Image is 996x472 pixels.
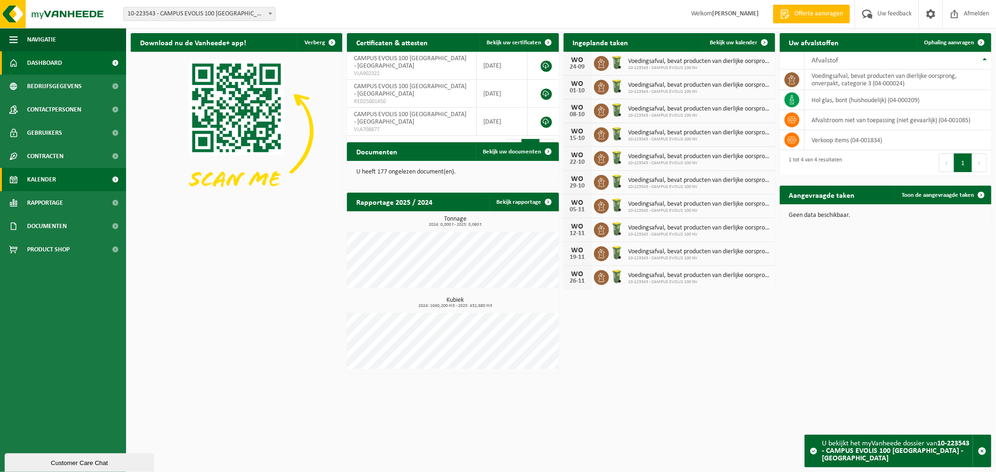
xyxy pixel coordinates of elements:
[354,70,469,77] span: VLA902322
[347,33,437,51] h2: Certificaten & attesten
[789,212,982,219] p: Geen data beschikbaar.
[476,142,558,161] a: Bekijk uw documenten
[352,297,558,308] h3: Kubiek
[568,135,587,142] div: 15-10
[629,65,770,71] span: 10-223543 - CAMPUS EVOLIS 100 NV
[354,98,469,105] span: RED25001450
[27,168,56,191] span: Kalender
[702,33,774,52] a: Bekijk uw kalender
[924,40,974,46] span: Ophaling aanvragen
[629,177,770,184] span: Voedingsafval, bevat producten van dierlijke oorsprong, onverpakt, categorie 3
[354,83,466,97] span: CAMPUS EVOLIS 100 [GEOGRAPHIC_DATA] - [GEOGRAPHIC_DATA]
[568,183,587,189] div: 29-10
[822,440,969,462] strong: 10-223543 - CAMPUS EVOLIS 100 [GEOGRAPHIC_DATA] - [GEOGRAPHIC_DATA]
[347,142,407,160] h2: Documenten
[894,186,990,204] a: Toon de aangevraagde taken
[805,110,991,130] td: afvalstroom niet van toepassing (niet gevaarlijk) (04-001085)
[354,126,469,133] span: VLA708877
[609,150,625,166] img: WB-0140-HPE-GN-50
[784,153,842,173] div: 1 tot 4 van 4 resultaten
[123,7,275,21] span: 10-223543 - CAMPUS EVOLIS 100 NV - HARELBEKE
[629,184,770,190] span: 10-223543 - CAMPUS EVOLIS 100 NV
[564,33,638,51] h2: Ingeplande taken
[568,80,587,88] div: WO
[489,193,558,211] a: Bekijk rapportage
[629,82,770,89] span: Voedingsafval, bevat producten van dierlijke oorsprong, onverpakt, categorie 3
[780,186,864,204] h2: Aangevraagde taken
[568,254,587,261] div: 19-11
[568,56,587,64] div: WO
[629,279,770,285] span: 10-223543 - CAMPUS EVOLIS 100 NV
[483,149,542,155] span: Bekijk uw documenten
[131,52,342,210] img: Download de VHEPlus App
[629,89,770,95] span: 10-223543 - CAMPUS EVOLIS 100 NV
[347,193,442,211] h2: Rapportage 2025 / 2024
[131,33,255,51] h2: Download nu de Vanheede+ app!
[629,160,770,166] span: 10-223543 - CAMPUS EVOLIS 100 NV
[609,126,625,142] img: WB-0140-HPE-GN-50
[629,113,770,118] span: 10-223543 - CAMPUS EVOLIS 100 NV
[27,215,67,238] span: Documenten
[27,75,82,98] span: Bedrijfsgegevens
[568,247,587,254] div: WO
[124,7,275,21] span: 10-223543 - CAMPUS EVOLIS 100 NV - HARELBEKE
[902,192,974,198] span: Toon de aangevraagde taken
[812,57,838,64] span: Afvalstof
[27,98,81,121] span: Contactpersonen
[297,33,341,52] button: Verberg
[568,88,587,94] div: 01-10
[609,78,625,94] img: WB-0140-HPE-GN-50
[477,108,528,136] td: [DATE]
[954,153,972,172] button: 1
[712,10,759,17] strong: [PERSON_NAME]
[629,256,770,261] span: 10-223543 - CAMPUS EVOLIS 100 NV
[780,33,848,51] h2: Uw afvalstoffen
[609,55,625,70] img: WB-0140-HPE-GN-50
[568,64,587,70] div: 24-09
[629,224,770,232] span: Voedingsafval, bevat producten van dierlijke oorsprong, onverpakt, categorie 3
[629,272,770,279] span: Voedingsafval, bevat producten van dierlijke oorsprong, onverpakt, categorie 3
[710,40,758,46] span: Bekijk uw kalender
[27,121,62,145] span: Gebruikers
[568,199,587,207] div: WO
[939,153,954,172] button: Previous
[629,248,770,256] span: Voedingsafval, bevat producten van dierlijke oorsprong, onverpakt, categorie 3
[609,197,625,213] img: WB-0140-HPE-GN-50
[568,230,587,237] div: 12-11
[352,222,558,227] span: 2024: 0,000 t - 2025: 0,060 t
[477,52,528,80] td: [DATE]
[609,221,625,237] img: WB-0140-HPE-GN-50
[629,58,770,65] span: Voedingsafval, bevat producten van dierlijke oorsprong, onverpakt, categorie 3
[629,137,770,142] span: 10-223543 - CAMPUS EVOLIS 100 NV
[304,40,325,46] span: Verberg
[27,51,62,75] span: Dashboard
[629,201,770,208] span: Voedingsafval, bevat producten van dierlijke oorsprong, onverpakt, categorie 3
[477,80,528,108] td: [DATE]
[354,111,466,125] span: CAMPUS EVOLIS 100 [GEOGRAPHIC_DATA] - [GEOGRAPHIC_DATA]
[629,153,770,160] span: Voedingsafval, bevat producten van dierlijke oorsprong, onverpakt, categorie 3
[805,69,991,90] td: voedingsafval, bevat producten van dierlijke oorsprong, onverpakt, categorie 3 (04-000024)
[356,169,549,175] p: U heeft 177 ongelezen document(en).
[568,271,587,278] div: WO
[972,153,987,172] button: Next
[480,33,558,52] a: Bekijk uw certificaten
[568,223,587,230] div: WO
[805,90,991,110] td: hol glas, bont (huishoudelijk) (04-000209)
[792,9,845,19] span: Offerte aanvragen
[609,245,625,261] img: WB-0140-HPE-GN-50
[354,55,466,69] span: CAMPUS EVOLIS 100 [GEOGRAPHIC_DATA] - [GEOGRAPHIC_DATA]
[822,435,973,467] div: U bekijkt het myVanheede dossier van
[917,33,990,52] a: Ophaling aanvragen
[629,129,770,137] span: Voedingsafval, bevat producten van dierlijke oorsprong, onverpakt, categorie 3
[27,28,56,51] span: Navigatie
[609,174,625,189] img: WB-0140-HPE-GN-50
[568,207,587,213] div: 05-11
[568,175,587,183] div: WO
[568,159,587,166] div: 22-10
[629,208,770,214] span: 10-223543 - CAMPUS EVOLIS 100 NV
[5,451,156,472] iframe: chat widget
[629,232,770,237] span: 10-223543 - CAMPUS EVOLIS 100 NV
[568,128,587,135] div: WO
[629,105,770,113] span: Voedingsafval, bevat producten van dierlijke oorsprong, onverpakt, categorie 3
